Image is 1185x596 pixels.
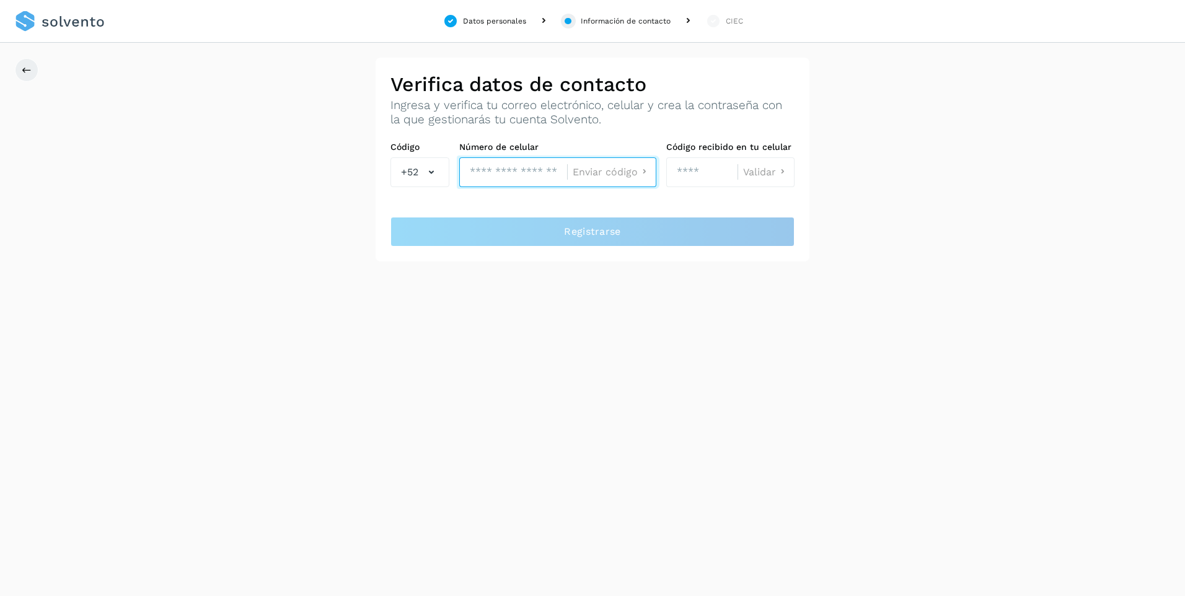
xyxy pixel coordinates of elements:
button: Enviar código [573,165,651,178]
label: Código recibido en tu celular [666,142,795,152]
label: Código [390,142,449,152]
div: CIEC [726,15,743,27]
p: Ingresa y verifica tu correo electrónico, celular y crea la contraseña con la que gestionarás tu ... [390,99,795,127]
label: Número de celular [459,142,656,152]
h2: Verifica datos de contacto [390,72,795,96]
span: Enviar código [573,167,638,177]
button: Registrarse [390,217,795,247]
button: Validar [743,165,789,178]
div: Información de contacto [581,15,671,27]
div: Datos personales [463,15,526,27]
span: Validar [743,167,776,177]
span: Registrarse [564,225,620,239]
span: +52 [401,165,418,180]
